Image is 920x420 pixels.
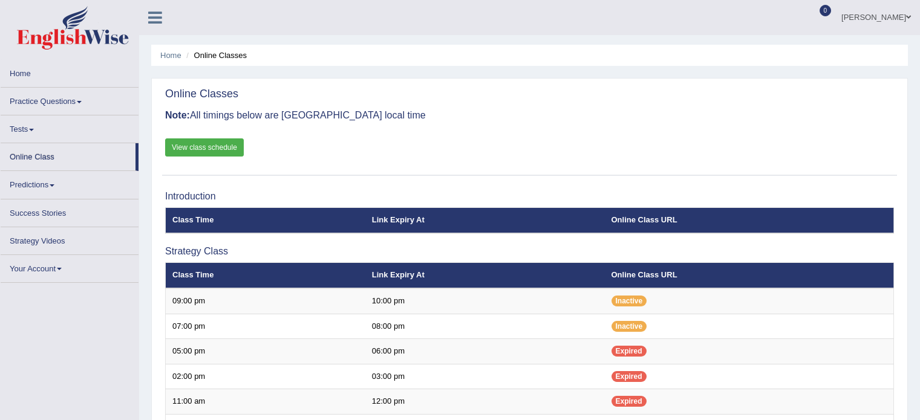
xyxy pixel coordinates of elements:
th: Class Time [166,208,365,233]
th: Online Class URL [605,263,894,288]
b: Note: [165,110,190,120]
th: Class Time [166,263,365,288]
span: Expired [612,371,647,382]
th: Link Expiry At [365,208,605,233]
th: Link Expiry At [365,263,605,288]
td: 03:00 pm [365,364,605,389]
li: Online Classes [183,50,247,61]
span: Expired [612,396,647,407]
td: 07:00 pm [166,314,365,339]
a: Home [1,60,139,83]
a: Home [160,51,181,60]
a: Success Stories [1,199,139,223]
h3: Strategy Class [165,246,894,257]
a: Your Account [1,255,139,279]
a: View class schedule [165,138,244,157]
td: 06:00 pm [365,339,605,364]
h3: All timings below are [GEOGRAPHIC_DATA] local time [165,110,894,121]
h3: Introduction [165,191,894,202]
td: 08:00 pm [365,314,605,339]
td: 12:00 pm [365,389,605,415]
a: Online Class [1,143,135,167]
td: 09:00 pm [166,288,365,314]
th: Online Class URL [605,208,894,233]
span: 0 [820,5,832,16]
span: Inactive [612,321,647,332]
h2: Online Classes [165,88,238,100]
td: 10:00 pm [365,288,605,314]
span: Inactive [612,296,647,306]
a: Tests [1,115,139,139]
a: Predictions [1,171,139,195]
a: Practice Questions [1,88,139,111]
td: 05:00 pm [166,339,365,364]
a: Strategy Videos [1,227,139,251]
td: 11:00 am [166,389,365,415]
span: Expired [612,346,647,357]
td: 02:00 pm [166,364,365,389]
